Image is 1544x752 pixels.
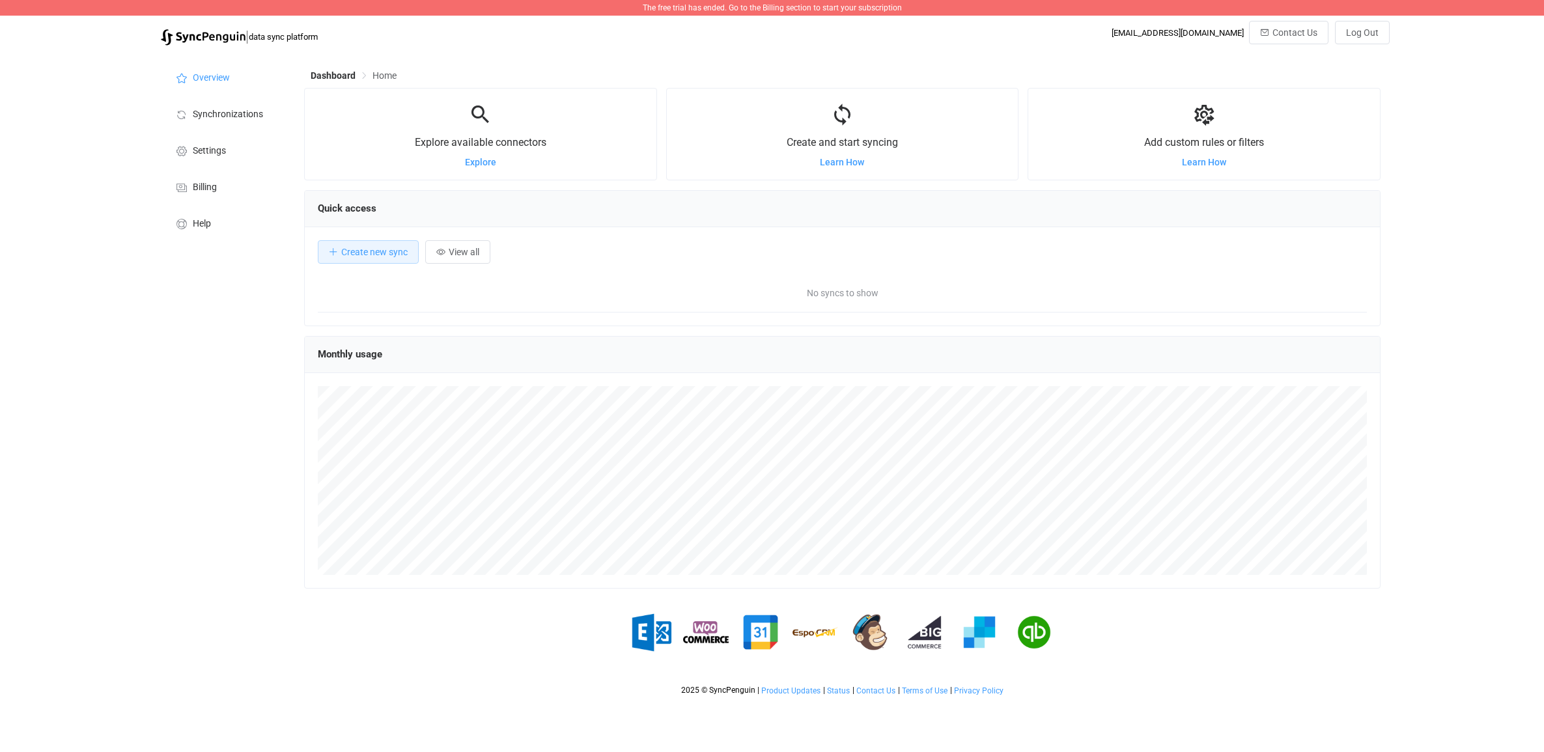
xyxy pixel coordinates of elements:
span: Quick access [318,202,376,214]
a: Help [161,204,291,241]
span: Add custom rules or filters [1144,136,1264,148]
span: Terms of Use [902,686,947,695]
span: Monthly usage [318,348,382,360]
span: | [246,27,249,46]
button: Contact Us [1249,21,1328,44]
span: Contact Us [1272,27,1317,38]
span: Explore available connectors [415,136,546,148]
a: Overview [161,59,291,95]
img: big-commerce.png [902,609,947,655]
span: Create and start syncing [787,136,898,148]
button: Create new sync [318,240,419,264]
span: Contact Us [856,686,895,695]
img: espo-crm.png [793,609,838,655]
a: Terms of Use [901,686,948,695]
span: Billing [193,182,217,193]
span: Dashboard [311,70,356,81]
span: Create new sync [341,247,408,257]
span: data sync platform [249,32,318,42]
span: Privacy Policy [954,686,1004,695]
a: Billing [161,168,291,204]
img: woo-commerce.png [683,609,729,655]
img: sendgrid.png [957,609,1002,655]
span: Log Out [1346,27,1379,38]
span: | [823,686,825,695]
span: | [898,686,900,695]
button: View all [425,240,490,264]
span: View all [449,247,479,257]
img: exchange.png [628,609,674,655]
img: quickbooks.png [1011,609,1057,655]
a: Product Updates [761,686,821,695]
span: Synchronizations [193,109,263,120]
img: google.png [738,609,783,655]
span: Overview [193,73,230,83]
span: Settings [193,146,226,156]
span: Product Updates [761,686,821,695]
a: Contact Us [856,686,896,695]
a: Explore [465,157,496,167]
a: Status [826,686,850,695]
a: Privacy Policy [953,686,1004,695]
a: Synchronizations [161,95,291,132]
a: Settings [161,132,291,168]
div: Breadcrumb [311,71,397,80]
span: 2025 © SyncPenguin [681,686,755,695]
span: Home [372,70,397,81]
span: Status [827,686,850,695]
img: syncpenguin.svg [161,29,246,46]
img: mailchimp.png [847,609,893,655]
span: | [757,686,759,695]
span: | [950,686,952,695]
a: Learn How [1182,157,1226,167]
button: Log Out [1335,21,1390,44]
div: [EMAIL_ADDRESS][DOMAIN_NAME] [1112,28,1244,38]
span: The free trial has ended. Go to the Billing section to start your subscription [643,3,902,12]
span: | [852,686,854,695]
span: Help [193,219,211,229]
a: Learn How [820,157,864,167]
a: |data sync platform [161,27,318,46]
